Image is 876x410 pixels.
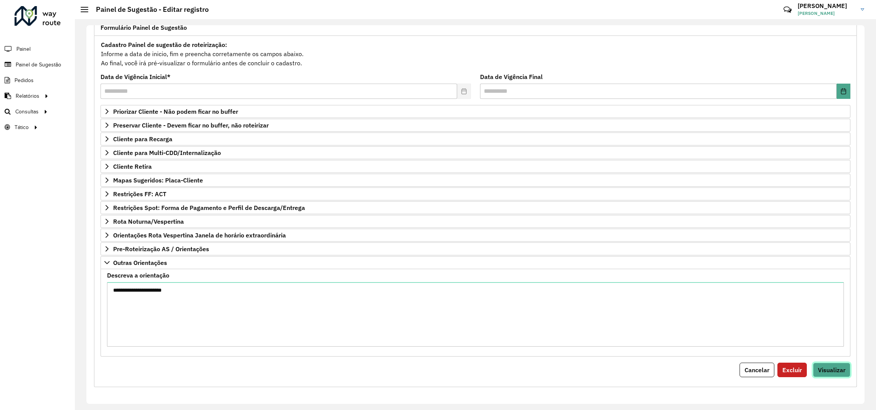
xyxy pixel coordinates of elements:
[798,2,855,10] h3: [PERSON_NAME]
[779,2,796,18] a: Contato Rápido
[101,269,850,357] div: Outras Orientações
[113,136,172,142] span: Cliente para Recarga
[813,363,850,377] button: Visualizar
[15,108,39,116] span: Consultas
[113,108,238,115] span: Priorizar Cliente - Não podem ficar no buffer
[101,187,850,200] a: Restrições FF: ACT
[113,122,269,128] span: Preservar Cliente - Devem ficar no buffer, não roteirizar
[101,132,850,145] a: Cliente para Recarga
[101,105,850,118] a: Priorizar Cliente - Não podem ficar no buffer
[113,150,221,156] span: Cliente para Multi-CDD/Internalização
[113,246,209,252] span: Pre-Roteirização AS / Orientações
[101,160,850,173] a: Cliente Retira
[101,229,850,242] a: Orientações Rota Vespertina Janela de horário extraordinária
[782,366,802,374] span: Excluir
[15,76,34,84] span: Pedidos
[101,40,850,68] div: Informe a data de inicio, fim e preencha corretamente os campos abaixo. Ao final, você irá pré-vi...
[101,201,850,214] a: Restrições Spot: Forma de Pagamento e Perfil de Descarga/Entrega
[101,119,850,132] a: Preservar Cliente - Devem ficar no buffer, não roteirizar
[480,72,543,81] label: Data de Vigência Final
[837,84,850,99] button: Choose Date
[101,24,187,31] span: Formulário Painel de Sugestão
[113,232,286,238] span: Orientações Rota Vespertina Janela de horário extraordinária
[16,92,39,100] span: Relatórios
[113,191,166,197] span: Restrições FF: ACT
[15,123,29,131] span: Tático
[113,260,167,266] span: Outras Orientações
[101,174,850,187] a: Mapas Sugeridos: Placa-Cliente
[740,363,774,377] button: Cancelar
[745,366,769,374] span: Cancelar
[798,10,855,17] span: [PERSON_NAME]
[101,242,850,255] a: Pre-Roteirização AS / Orientações
[777,363,807,377] button: Excluir
[113,218,184,224] span: Rota Noturna/Vespertina
[113,205,305,211] span: Restrições Spot: Forma de Pagamento e Perfil de Descarga/Entrega
[113,177,203,183] span: Mapas Sugeridos: Placa-Cliente
[16,45,31,53] span: Painel
[101,72,170,81] label: Data de Vigência Inicial
[818,366,845,374] span: Visualizar
[101,256,850,269] a: Outras Orientações
[101,41,227,48] strong: Cadastro Painel de sugestão de roteirização:
[88,5,209,14] h2: Painel de Sugestão - Editar registro
[101,215,850,228] a: Rota Noturna/Vespertina
[107,271,169,280] label: Descreva a orientação
[113,163,152,169] span: Cliente Retira
[101,146,850,159] a: Cliente para Multi-CDD/Internalização
[16,61,61,69] span: Painel de Sugestão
